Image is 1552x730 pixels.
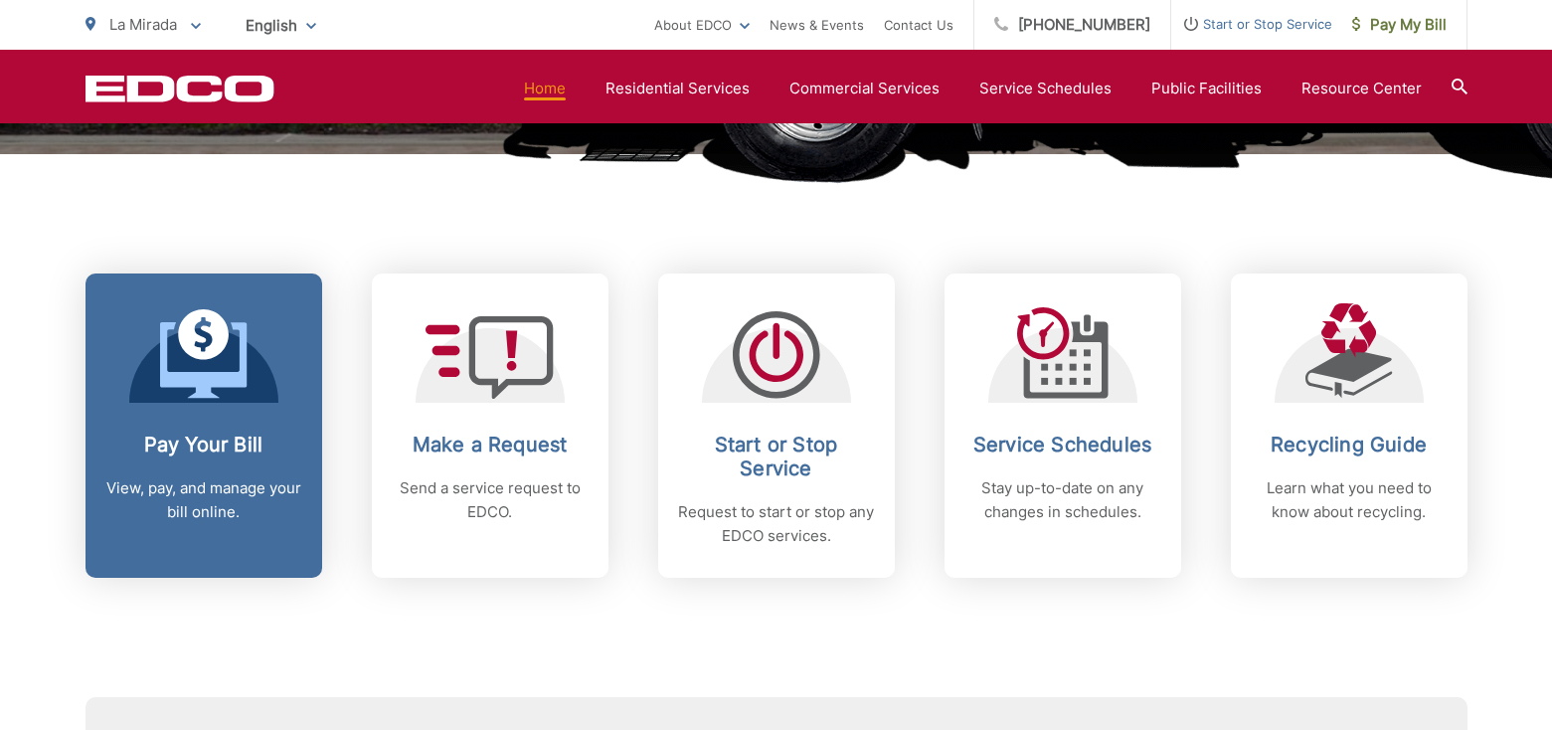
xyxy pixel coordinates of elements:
[105,433,302,456] h2: Pay Your Bill
[884,13,953,37] a: Contact Us
[86,274,322,578] a: Pay Your Bill View, pay, and manage your bill online.
[372,274,608,578] a: Make a Request Send a service request to EDCO.
[392,433,589,456] h2: Make a Request
[1251,476,1448,524] p: Learn what you need to know about recycling.
[109,15,177,34] span: La Mirada
[654,13,750,37] a: About EDCO
[770,13,864,37] a: News & Events
[605,77,750,100] a: Residential Services
[524,77,566,100] a: Home
[1151,77,1262,100] a: Public Facilities
[678,433,875,480] h2: Start or Stop Service
[945,274,1181,578] a: Service Schedules Stay up-to-date on any changes in schedules.
[1231,274,1467,578] a: Recycling Guide Learn what you need to know about recycling.
[105,476,302,524] p: View, pay, and manage your bill online.
[979,77,1112,100] a: Service Schedules
[1352,13,1447,37] span: Pay My Bill
[1251,433,1448,456] h2: Recycling Guide
[392,476,589,524] p: Send a service request to EDCO.
[678,500,875,548] p: Request to start or stop any EDCO services.
[964,433,1161,456] h2: Service Schedules
[789,77,940,100] a: Commercial Services
[964,476,1161,524] p: Stay up-to-date on any changes in schedules.
[231,8,331,43] span: English
[1301,77,1422,100] a: Resource Center
[86,75,274,102] a: EDCD logo. Return to the homepage.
